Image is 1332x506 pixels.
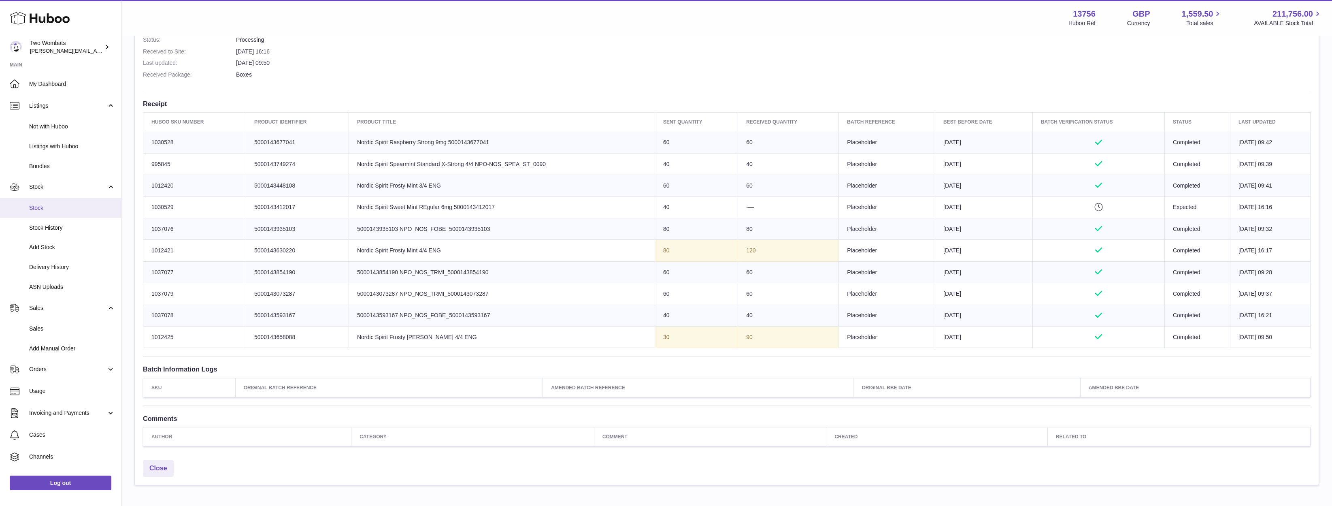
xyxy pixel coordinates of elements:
a: Close [143,460,174,477]
td: 5000143854190 [246,261,349,283]
td: Nordic Spirit Frosty Mint 3/4 ENG [349,175,655,196]
td: Completed [1164,261,1230,283]
td: 5000143073287 NPO_NOS_TRMI_5000143073287 [349,283,655,305]
td: 60 [738,261,839,283]
h3: Comments [143,414,1311,423]
td: 1037079 [143,283,246,305]
th: Product title [349,113,655,132]
th: Product Identifier [246,113,349,132]
td: [DATE] [935,196,1033,218]
td: 1012425 [143,327,246,348]
div: Currency [1127,19,1150,27]
th: Created [826,427,1047,446]
th: Amended BBE Date [1080,378,1310,397]
th: Author [143,427,351,446]
td: 40 [655,196,738,218]
th: Original BBE Date [853,378,1080,397]
td: [DATE] 16:21 [1230,305,1310,326]
td: [DATE] 09:37 [1230,283,1310,305]
td: 40 [738,153,839,175]
h3: Batch Information Logs [143,365,1311,374]
td: Placeholder [839,175,935,196]
td: Placeholder [839,283,935,305]
td: Completed [1164,132,1230,153]
span: Sales [29,325,115,333]
td: Placeholder [839,153,935,175]
td: [DATE] [935,240,1033,261]
td: Placeholder [839,218,935,240]
span: Add Manual Order [29,345,115,352]
td: 40 [655,305,738,326]
span: Sales [29,304,106,312]
span: Cases [29,431,115,439]
td: 60 [738,283,839,305]
span: My Dashboard [29,80,115,88]
td: Nordic Spirit Frosty Mint 4/4 ENG [349,240,655,261]
span: [PERSON_NAME][EMAIL_ADDRESS][DOMAIN_NAME] [30,47,162,54]
th: Last updated [1230,113,1310,132]
td: 5000143935103 NPO_NOS_FOBE_5000143935103 [349,218,655,240]
td: 5000143658088 [246,327,349,348]
span: Channels [29,453,115,461]
td: 80 [655,218,738,240]
span: Listings [29,102,106,110]
th: Sent Quantity [655,113,738,132]
a: 1,559.50 Total sales [1182,9,1223,27]
td: 40 [738,305,839,326]
span: Stock [29,204,115,212]
th: Amended Batch Reference [543,378,853,397]
td: Placeholder [839,132,935,153]
dd: [DATE] 16:16 [236,48,1311,56]
td: Completed [1164,153,1230,175]
td: 5000143935103 [246,218,349,240]
td: 995845 [143,153,246,175]
td: Expected [1164,196,1230,218]
th: Received Quantity [738,113,839,132]
td: Completed [1164,175,1230,196]
a: 211,756.00 AVAILABLE Stock Total [1254,9,1322,27]
td: [DATE] [935,218,1033,240]
td: -— [738,196,839,218]
td: [DATE] 16:17 [1230,240,1310,261]
span: ASN Uploads [29,283,115,291]
span: AVAILABLE Stock Total [1254,19,1322,27]
td: Completed [1164,218,1230,240]
td: 5000143593167 [246,305,349,326]
th: Comment [594,427,826,446]
td: 5000143749274 [246,153,349,175]
td: Completed [1164,240,1230,261]
td: [DATE] 09:41 [1230,175,1310,196]
dt: Received to Site: [143,48,236,56]
span: Orders [29,365,106,373]
span: 211,756.00 [1272,9,1313,19]
td: [DATE] [935,327,1033,348]
td: 5000143593167 NPO_NOS_FOBE_5000143593167 [349,305,655,326]
span: Total sales [1186,19,1222,27]
td: Completed [1164,305,1230,326]
td: [DATE] [935,283,1033,305]
td: 120 [738,240,839,261]
td: 60 [738,132,839,153]
td: 60 [655,175,738,196]
th: Status [1164,113,1230,132]
td: Placeholder [839,327,935,348]
th: Batch Verification Status [1032,113,1164,132]
th: Batch Reference [839,113,935,132]
td: 5000143448108 [246,175,349,196]
span: Usage [29,387,115,395]
td: Nordic Spirit Frosty [PERSON_NAME] 4/4 ENG [349,327,655,348]
td: Placeholder [839,305,935,326]
td: 1030528 [143,132,246,153]
span: Bundles [29,162,115,170]
td: [DATE] 09:42 [1230,132,1310,153]
td: Nordic Spirit Spearmint Standard X-Strong 4/4 NPO-NOS_SPEA_ST_0090 [349,153,655,175]
td: [DATE] [935,153,1033,175]
th: SKU [143,378,236,397]
td: 60 [655,261,738,283]
span: Not with Huboo [29,123,115,130]
strong: GBP [1132,9,1150,19]
a: Log out [10,476,111,490]
span: Delivery History [29,263,115,271]
dd: Processing [236,36,1311,44]
td: 1012421 [143,240,246,261]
